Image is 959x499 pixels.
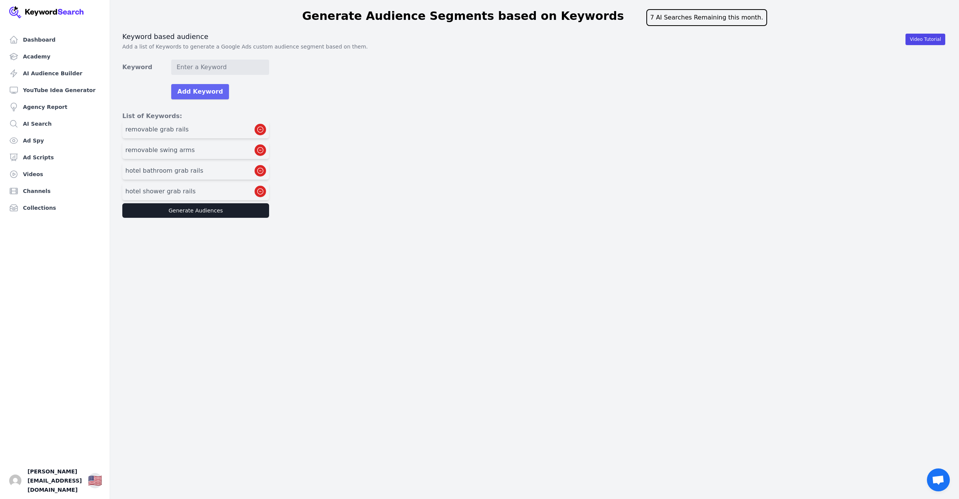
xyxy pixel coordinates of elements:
[122,112,269,121] h3: List of Keywords:
[6,150,104,165] a: Ad Scripts
[122,32,947,41] h3: Keyword based audience
[6,167,104,182] a: Videos
[646,9,767,26] div: 7 AI Searches Remaining this month.
[6,99,104,115] a: Agency Report
[171,60,269,75] input: Enter a Keyword
[125,187,196,196] span: hotel shower grab rails
[6,83,104,98] a: YouTube Idea Generator
[125,125,189,134] span: removable grab rails
[88,473,102,488] button: 🇺🇸
[9,475,21,487] button: Open user button
[171,84,229,99] button: Add Keyword
[6,116,104,131] a: AI Search
[6,133,104,148] a: Ad Spy
[9,6,84,18] img: Your Company
[6,200,104,215] a: Collections
[6,49,104,64] a: Academy
[125,166,203,175] span: hotel bathroom grab rails
[122,203,269,218] button: Generate Audiences
[6,32,104,47] a: Dashboard
[88,474,102,488] div: 🇺🇸
[6,183,104,199] a: Channels
[125,146,195,155] span: removable swing arms
[28,467,82,494] span: [PERSON_NAME][EMAIL_ADDRESS][DOMAIN_NAME]
[122,63,171,72] label: Keyword
[927,468,950,491] div: Open chat
[905,34,945,45] button: Video Tutorial
[302,9,624,26] h1: Generate Audience Segments based on Keywords
[6,66,104,81] a: AI Audience Builder
[122,43,947,50] p: Add a list of Keywords to generate a Google Ads custom audience segment based on them.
